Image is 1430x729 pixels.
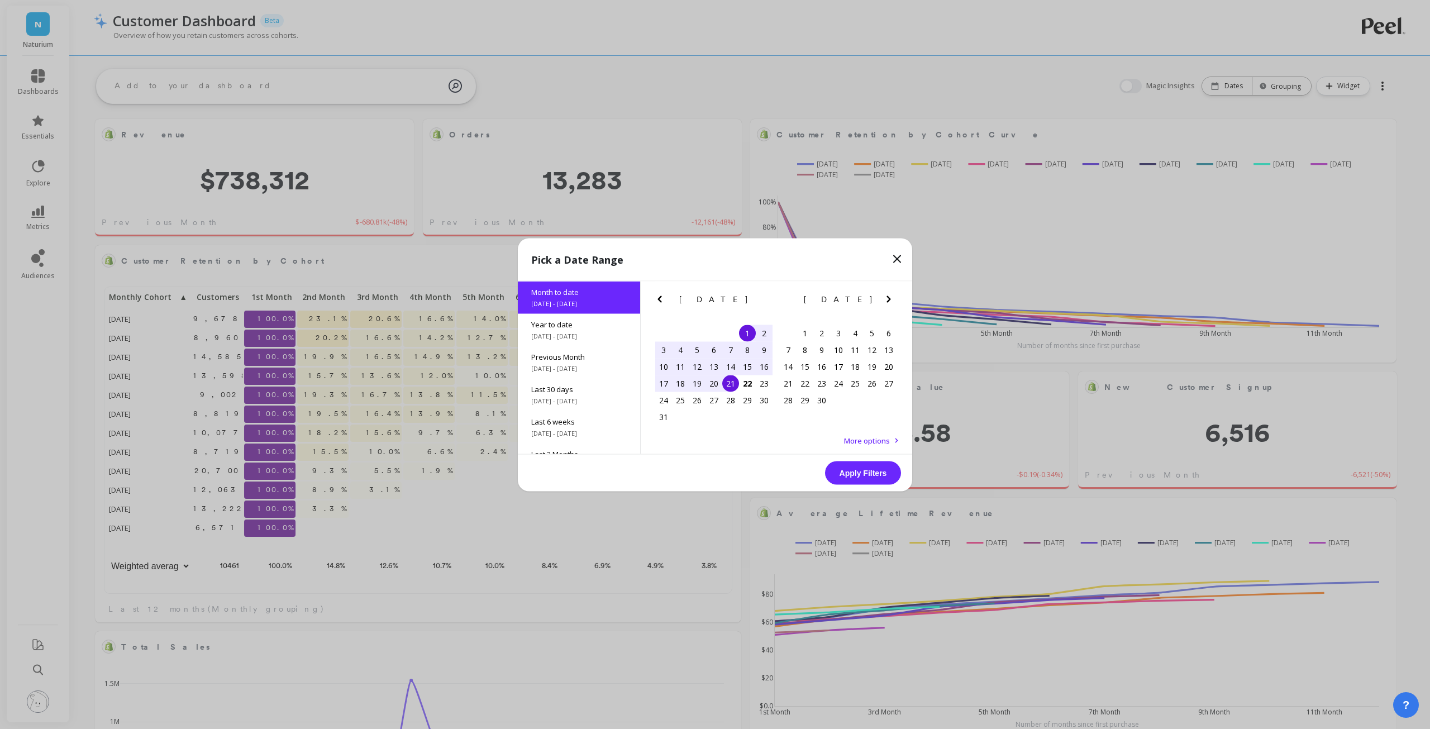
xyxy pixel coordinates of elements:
div: Choose Saturday, August 23rd, 2025 [756,375,773,392]
div: Choose Friday, August 15th, 2025 [739,358,756,375]
div: Choose Friday, August 1st, 2025 [739,325,756,341]
div: Choose Monday, September 8th, 2025 [797,341,813,358]
div: Choose Wednesday, September 24th, 2025 [830,375,847,392]
p: Pick a Date Range [531,251,623,267]
div: Choose Wednesday, August 6th, 2025 [706,341,722,358]
span: Last 3 Months [531,449,627,459]
div: Choose Saturday, September 20th, 2025 [880,358,897,375]
div: Choose Monday, August 11th, 2025 [672,358,689,375]
div: Choose Friday, September 26th, 2025 [864,375,880,392]
div: Choose Tuesday, September 30th, 2025 [813,392,830,408]
div: Choose Friday, August 29th, 2025 [739,392,756,408]
button: Next Month [882,292,900,310]
div: Choose Thursday, August 7th, 2025 [722,341,739,358]
span: [DATE] [804,294,874,303]
button: ? [1393,692,1419,718]
div: Choose Thursday, September 25th, 2025 [847,375,864,392]
div: Choose Friday, September 12th, 2025 [864,341,880,358]
div: Choose Sunday, September 21st, 2025 [780,375,797,392]
div: Choose Wednesday, August 20th, 2025 [706,375,722,392]
div: Choose Monday, August 4th, 2025 [672,341,689,358]
div: Choose Monday, September 29th, 2025 [797,392,813,408]
div: Choose Friday, September 5th, 2025 [864,325,880,341]
div: Choose Wednesday, September 3rd, 2025 [830,325,847,341]
div: month 2025-08 [655,325,773,425]
div: Choose Monday, September 1st, 2025 [797,325,813,341]
div: Choose Sunday, September 14th, 2025 [780,358,797,375]
div: Choose Wednesday, September 17th, 2025 [830,358,847,375]
div: Choose Saturday, August 30th, 2025 [756,392,773,408]
span: Last 30 days [531,384,627,394]
div: Choose Saturday, August 2nd, 2025 [756,325,773,341]
button: Next Month [757,292,775,310]
div: Choose Sunday, August 17th, 2025 [655,375,672,392]
div: Choose Wednesday, August 27th, 2025 [706,392,722,408]
div: Choose Monday, September 15th, 2025 [797,358,813,375]
button: Previous Month [653,292,671,310]
button: Apply Filters [825,461,901,484]
span: [DATE] - [DATE] [531,331,627,340]
div: Choose Sunday, September 28th, 2025 [780,392,797,408]
span: Month to date [531,287,627,297]
div: Choose Tuesday, August 5th, 2025 [689,341,706,358]
div: Choose Thursday, September 4th, 2025 [847,325,864,341]
div: month 2025-09 [780,325,897,408]
div: Choose Tuesday, September 23rd, 2025 [813,375,830,392]
div: Choose Tuesday, September 9th, 2025 [813,341,830,358]
span: Previous Month [531,351,627,361]
span: Last 6 weeks [531,416,627,426]
div: Choose Wednesday, September 10th, 2025 [830,341,847,358]
div: Choose Sunday, August 24th, 2025 [655,392,672,408]
div: Choose Friday, August 8th, 2025 [739,341,756,358]
span: More options [844,435,890,445]
div: Choose Monday, August 18th, 2025 [672,375,689,392]
span: ? [1403,697,1409,713]
span: [DATE] [679,294,749,303]
div: Choose Tuesday, September 16th, 2025 [813,358,830,375]
div: Choose Thursday, September 11th, 2025 [847,341,864,358]
div: Choose Sunday, August 3rd, 2025 [655,341,672,358]
div: Choose Friday, August 22nd, 2025 [739,375,756,392]
div: Choose Thursday, September 18th, 2025 [847,358,864,375]
div: Choose Sunday, August 10th, 2025 [655,358,672,375]
div: Choose Monday, September 22nd, 2025 [797,375,813,392]
span: [DATE] - [DATE] [531,364,627,373]
div: Choose Tuesday, August 19th, 2025 [689,375,706,392]
div: Choose Saturday, August 9th, 2025 [756,341,773,358]
div: Choose Friday, September 19th, 2025 [864,358,880,375]
div: Choose Wednesday, August 13th, 2025 [706,358,722,375]
span: [DATE] - [DATE] [531,428,627,437]
button: Previous Month [778,292,795,310]
div: Choose Tuesday, August 12th, 2025 [689,358,706,375]
div: Choose Saturday, August 16th, 2025 [756,358,773,375]
span: [DATE] - [DATE] [531,299,627,308]
div: Choose Thursday, August 28th, 2025 [722,392,739,408]
div: Choose Saturday, September 27th, 2025 [880,375,897,392]
div: Choose Saturday, September 6th, 2025 [880,325,897,341]
div: Choose Tuesday, September 2nd, 2025 [813,325,830,341]
span: [DATE] - [DATE] [531,396,627,405]
div: Choose Monday, August 25th, 2025 [672,392,689,408]
div: Choose Thursday, August 21st, 2025 [722,375,739,392]
div: Choose Saturday, September 13th, 2025 [880,341,897,358]
div: Choose Tuesday, August 26th, 2025 [689,392,706,408]
div: Choose Sunday, September 7th, 2025 [780,341,797,358]
span: Year to date [531,319,627,329]
div: Choose Sunday, August 31st, 2025 [655,408,672,425]
div: Choose Thursday, August 14th, 2025 [722,358,739,375]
